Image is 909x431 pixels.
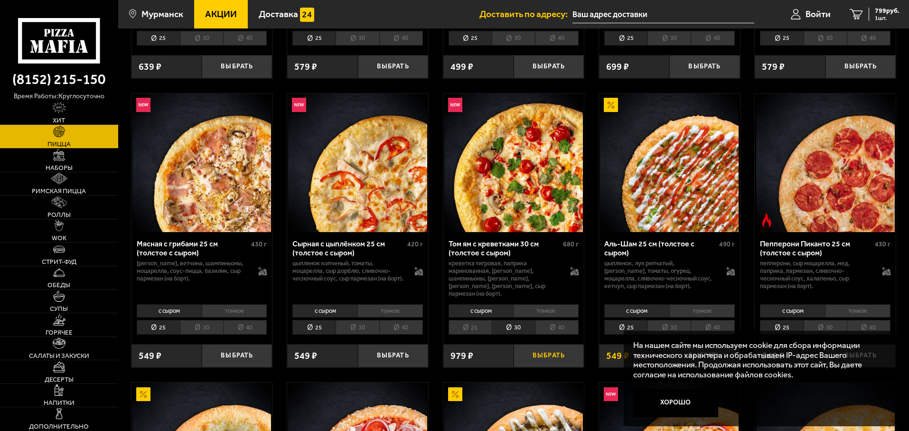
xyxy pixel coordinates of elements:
img: Акционный [136,387,150,402]
a: Острое блюдоПепперони Пиканто 25 см (толстое с сыром) [755,94,896,232]
li: 25 [449,320,492,335]
span: 430 г [251,240,267,248]
span: Напитки [44,400,75,406]
li: 25 [760,320,803,335]
span: 979 ₽ [450,351,473,361]
span: Салаты и закуски [29,353,89,359]
span: Мурманск [141,9,183,19]
li: 30 [647,320,691,335]
img: Мясная с грибами 25 см (толстое с сыром) [132,94,271,232]
li: 40 [535,31,579,46]
li: 30 [336,320,379,335]
button: Выбрать [514,344,584,367]
li: 30 [804,31,847,46]
p: пепперони, сыр Моцарелла, мед, паприка, пармезан, сливочно-чесночный соус, халапеньо, сыр пармеза... [760,260,872,290]
li: с сыром [292,304,357,318]
li: 40 [223,320,267,335]
span: Войти [806,9,831,19]
img: Новинка [292,98,306,112]
span: WOK [52,235,66,242]
li: 40 [847,31,890,46]
img: Аль-Шам 25 см (толстое с сыром) [600,94,739,232]
li: 40 [379,320,423,335]
li: 40 [535,320,579,335]
li: 30 [180,31,223,46]
li: 25 [449,31,492,46]
img: Новинка [136,98,150,112]
img: Сырная с цыплёнком 25 см (толстое с сыром) [288,94,427,232]
img: Том ям с креветками 30 см (толстое с сыром) [444,94,583,232]
li: с сыром [760,304,825,318]
span: 420 г [407,240,423,248]
li: 30 [647,31,691,46]
a: АкционныйАль-Шам 25 см (толстое с сыром) [599,94,740,232]
div: Том ям с креветками 30 см (толстое с сыром) [449,239,561,257]
li: 30 [492,320,535,335]
span: Доставка [259,9,298,19]
p: цыпленок копченый, томаты, моцарелла, сыр дорблю, сливочно-чесночный соус, сыр пармезан (на борт). [292,260,405,282]
li: 25 [292,31,336,46]
span: 499 ₽ [450,62,473,72]
span: 549 ₽ [139,351,161,361]
span: Акции [205,9,237,19]
button: Выбрать [669,55,740,78]
span: Обеды [47,282,70,289]
span: Римская пицца [32,188,86,195]
span: Наборы [46,165,73,171]
span: 549 ₽ [294,351,317,361]
button: Выбрать [202,55,272,78]
span: 549 ₽ [606,351,629,361]
li: 25 [137,31,180,46]
img: Акционный [448,387,462,402]
span: 579 ₽ [762,62,785,72]
li: 40 [223,31,267,46]
button: Выбрать [358,55,428,78]
a: НовинкаМясная с грибами 25 см (толстое с сыром) [131,94,272,232]
li: тонкое [357,304,423,318]
li: 30 [180,320,223,335]
li: 40 [379,31,423,46]
span: Пицца [47,141,71,148]
span: Стрит-фуд [42,259,76,265]
img: Новинка [448,98,462,112]
span: 490 г [719,240,735,248]
button: Выбрать [514,55,584,78]
a: НовинкаСырная с цыплёнком 25 см (толстое с сыром) [287,94,428,232]
img: 15daf4d41897b9f0e9f617042186c801.svg [300,8,314,22]
li: 25 [137,320,180,335]
li: 40 [691,31,734,46]
img: Новинка [604,387,618,402]
button: Выбрать [825,55,896,78]
li: 40 [691,320,734,335]
p: [PERSON_NAME], ветчина, шампиньоны, моцарелла, соус-пицца, базилик, сыр пармезан (на борт). [137,260,249,282]
span: 579 ₽ [294,62,317,72]
span: 799 руб. [875,8,900,14]
div: Сырная с цыплёнком 25 см (толстое с сыром) [292,239,405,257]
li: тонкое [825,304,890,318]
li: 30 [492,31,535,46]
li: 25 [604,320,647,335]
li: 30 [336,31,379,46]
span: 680 г [563,240,579,248]
li: с сыром [449,304,514,318]
li: тонкое [513,304,579,318]
button: Выбрать [358,344,428,367]
li: 25 [604,31,647,46]
span: Хит [53,117,65,124]
p: креветка тигровая, паприка маринованная, [PERSON_NAME], шампиньоны, [PERSON_NAME], [PERSON_NAME],... [449,260,561,298]
span: 699 ₽ [606,62,629,72]
img: Пепперони Пиканто 25 см (толстое с сыром) [756,94,895,232]
span: Супы [50,306,68,312]
img: Акционный [604,98,618,112]
li: тонкое [669,304,735,318]
li: тонкое [202,304,267,318]
span: 1 шт. [875,15,900,21]
img: Острое блюдо [759,213,774,227]
span: Доставить по адресу: [479,9,572,19]
span: 430 г [875,240,890,248]
li: с сыром [604,304,669,318]
button: Хорошо [633,389,719,417]
div: Аль-Шам 25 см (толстое с сыром) [604,239,717,257]
div: Пепперони Пиканто 25 см (толстое с сыром) [760,239,872,257]
li: 25 [760,31,803,46]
